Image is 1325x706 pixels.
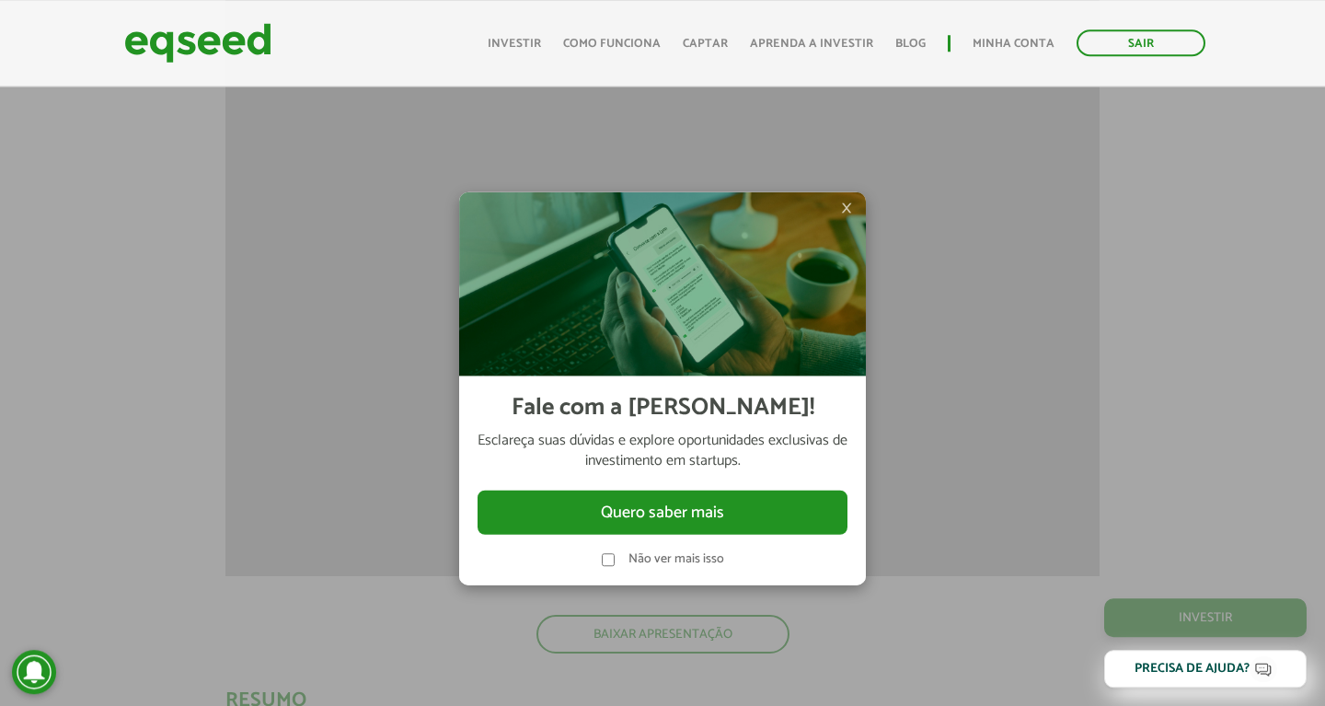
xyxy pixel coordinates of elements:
a: Como funciona [563,38,661,50]
a: Aprenda a investir [750,38,873,50]
span: × [841,197,852,219]
a: Captar [683,38,728,50]
a: Sair [1077,29,1205,56]
a: Minha conta [973,38,1054,50]
p: Esclareça suas dúvidas e explore oportunidades exclusivas de investimento em startups. [478,430,847,471]
a: Blog [895,38,926,50]
a: Investir [488,38,541,50]
button: Quero saber mais [478,490,847,534]
img: EqSeed [124,18,271,67]
label: Não ver mais isso [628,553,724,566]
img: Imagem celular [459,192,866,376]
h2: Fale com a [PERSON_NAME]! [512,395,814,422]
